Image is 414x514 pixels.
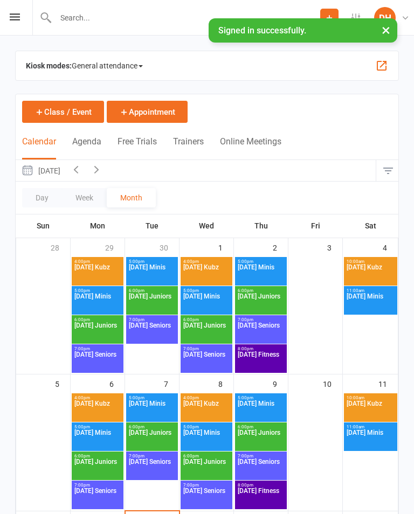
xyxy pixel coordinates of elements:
[378,374,398,392] div: 11
[128,288,176,293] span: 6:00pm
[128,395,176,400] span: 5:00pm
[183,429,230,449] span: [DATE] Minis
[183,395,230,400] span: 4:00pm
[62,188,107,207] button: Week
[237,400,285,420] span: [DATE] Minis
[237,317,285,322] span: 7:00pm
[173,136,204,159] button: Trainers
[288,214,343,237] th: Fri
[346,429,395,449] span: [DATE] Minis
[218,25,306,36] span: Signed in successfully.
[74,454,121,459] span: 6:00pm
[118,136,157,159] button: Free Trials
[107,101,188,123] button: Appointment
[237,322,285,342] span: [DATE] Seniors
[71,214,125,237] th: Mon
[346,264,395,283] span: [DATE] Kubz
[237,395,285,400] span: 5:00pm
[125,214,180,237] th: Tue
[74,459,121,478] span: [DATE] Juniors
[16,160,66,181] button: [DATE]
[74,317,121,322] span: 6:00pm
[218,374,233,392] div: 8
[237,429,285,449] span: [DATE] Juniors
[74,429,121,449] span: [DATE] Minis
[74,264,121,283] span: [DATE] Kubz
[237,288,285,293] span: 6:00pm
[237,425,285,429] span: 6:00pm
[183,259,230,264] span: 4:00pm
[128,264,176,283] span: [DATE] Minis
[383,238,398,256] div: 4
[183,293,230,312] span: [DATE] Minis
[16,214,71,237] th: Sun
[183,425,230,429] span: 5:00pm
[218,238,233,256] div: 1
[273,374,288,392] div: 9
[74,288,121,293] span: 5:00pm
[128,400,176,420] span: [DATE] Minis
[237,351,285,371] span: [DATE] Fitness
[74,395,121,400] span: 4:00pm
[74,351,121,371] span: [DATE] Seniors
[237,483,285,488] span: 8:00pm
[183,488,230,507] span: [DATE] Seniors
[72,57,143,74] span: General attendance
[164,374,179,392] div: 7
[346,395,395,400] span: 10:00am
[346,425,395,429] span: 11:00am
[22,136,56,159] button: Calendar
[52,10,320,25] input: Search...
[128,425,176,429] span: 6:00pm
[74,259,121,264] span: 4:00pm
[183,322,230,342] span: [DATE] Juniors
[273,238,288,256] div: 2
[374,7,396,29] div: DH
[105,238,125,256] div: 29
[180,214,234,237] th: Wed
[343,214,398,237] th: Sat
[237,264,285,283] span: [DATE] Minis
[237,259,285,264] span: 5:00pm
[183,346,230,351] span: 7:00pm
[22,101,104,123] button: Class / Event
[346,293,395,312] span: [DATE] Minis
[128,317,176,322] span: 7:00pm
[237,293,285,312] span: [DATE] Juniors
[234,214,288,237] th: Thu
[183,351,230,371] span: [DATE] Seniors
[346,400,395,420] span: [DATE] Kubz
[183,483,230,488] span: 7:00pm
[128,259,176,264] span: 5:00pm
[183,264,230,283] span: [DATE] Kubz
[160,238,179,256] div: 30
[128,429,176,449] span: [DATE] Juniors
[74,483,121,488] span: 7:00pm
[72,136,101,159] button: Agenda
[26,61,72,70] strong: Kiosk modes:
[237,454,285,459] span: 7:00pm
[183,459,230,478] span: [DATE] Juniors
[74,346,121,351] span: 7:00pm
[107,188,156,207] button: Month
[74,322,121,342] span: [DATE] Juniors
[51,238,70,256] div: 28
[220,136,281,159] button: Online Meetings
[74,400,121,420] span: [DATE] Kubz
[74,293,121,312] span: [DATE] Minis
[74,425,121,429] span: 5:00pm
[109,374,125,392] div: 6
[346,288,395,293] span: 11:00am
[183,400,230,420] span: [DATE] Kubz
[128,293,176,312] span: [DATE] Juniors
[327,238,342,256] div: 3
[346,259,395,264] span: 10:00am
[237,488,285,507] span: [DATE] Fitness
[128,322,176,342] span: [DATE] Seniors
[376,18,396,41] button: ×
[74,488,121,507] span: [DATE] Seniors
[183,317,230,322] span: 6:00pm
[237,346,285,351] span: 8:00pm
[183,288,230,293] span: 5:00pm
[128,459,176,478] span: [DATE] Seniors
